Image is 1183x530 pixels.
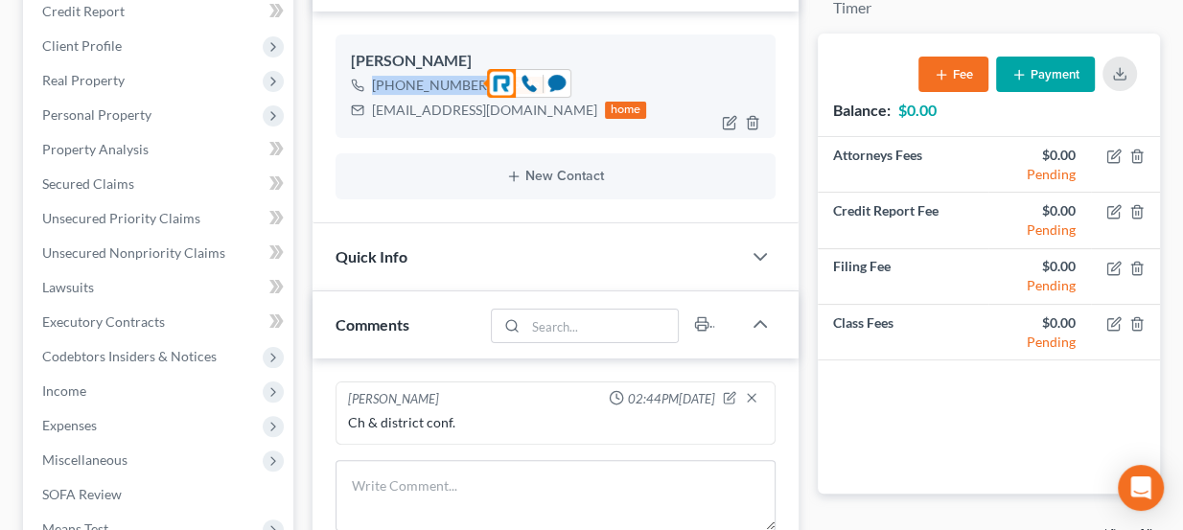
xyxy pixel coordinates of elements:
button: Fee [918,57,988,92]
div: Ch & district conf. [348,413,764,432]
span: Real Property [42,72,125,88]
div: [PERSON_NAME] [351,50,761,73]
span: Secured Claims [42,175,134,192]
button: New Contact [351,169,761,184]
div: [PHONE_NUMBER] [372,76,491,95]
div: Pending [1004,333,1076,352]
span: SOFA Review [42,486,122,502]
span: Expenses [42,417,97,433]
div: $0.00 [1004,257,1076,276]
span: Codebtors Insiders & Notices [42,348,217,364]
span: Comments [336,315,409,334]
td: Filing Fee [818,248,988,304]
a: Lawsuits [27,270,293,305]
a: Secured Claims [27,167,293,201]
strong: Balance: [833,101,891,119]
span: Client Profile [42,37,122,54]
a: Unsecured Priority Claims [27,201,293,236]
input: Search... [526,310,679,342]
span: Unsecured Priority Claims [42,210,200,226]
td: Class Fees [818,305,988,360]
span: Unsecured Nonpriority Claims [42,244,225,261]
span: Executory Contracts [42,313,165,330]
span: Personal Property [42,106,151,123]
div: $0.00 [1004,146,1076,165]
div: [PERSON_NAME] [348,390,439,409]
a: Executory Contracts [27,305,293,339]
div: Pending [1004,220,1076,240]
td: Attorneys Fees [818,137,988,193]
strong: $0.00 [898,101,937,119]
div: Call with RingCentral [516,70,543,97]
a: Unsecured Nonpriority Claims [27,236,293,270]
div: home [605,102,647,119]
div: $0.00 [1004,313,1076,333]
a: SOFA Review [27,477,293,512]
span: Lawsuits [42,279,94,295]
div: Pending [1004,276,1076,295]
div: $0.00 [1004,201,1076,220]
div: Pending [1004,165,1076,184]
span: 02:44PM[DATE] [628,390,715,408]
div: Open Intercom Messenger [1118,465,1164,511]
img: wELFYSekCcT7AAAAABJRU5ErkJggg== [487,69,516,98]
a: Property Analysis [27,132,293,167]
td: Credit Report Fee [818,193,988,248]
div: [EMAIL_ADDRESS][DOMAIN_NAME] [372,101,597,120]
span: Income [42,382,86,399]
button: Payment [996,57,1095,92]
span: Miscellaneous [42,451,128,468]
span: Property Analysis [42,141,149,157]
span: Credit Report [42,3,125,19]
span: Quick Info [336,247,407,265]
div: SMS with RingCentral [544,70,570,97]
